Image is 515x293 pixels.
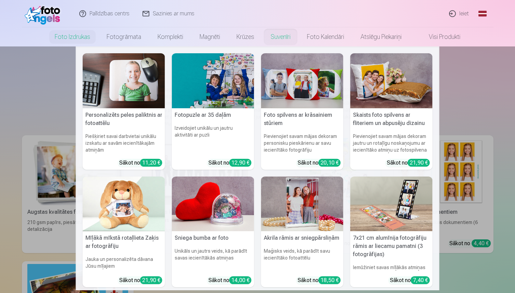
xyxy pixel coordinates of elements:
div: 18,50 € [319,276,341,284]
img: Personalizēts peles paliktnis ar fotoattēlu [83,53,165,108]
a: Sniega bumba ar fotoSniega bumba ar fotoUnikāls un jautrs veids, kā parādīt savas iecienītākās at... [172,177,254,288]
div: 14,00 € [229,276,252,284]
a: Skaists foto spilvens ar fliteriem un abpusēju dizainuSkaists foto spilvens ar fliteriem un abpus... [350,53,433,170]
div: Sākot no [208,276,252,284]
h6: Maģisks veids, kā parādīt savu iecienītāko fotoattēlu [261,245,343,274]
h5: Fotopuzle ar 35 daļām [172,108,254,122]
div: 21,90 € [140,276,162,284]
a: Foto kalendāri [299,27,352,46]
div: 11,20 € [140,159,162,167]
img: /fa1 [25,3,64,25]
a: Magnēti [191,27,228,46]
img: Foto spilvens ar krāsainiem stūriem [261,53,343,108]
a: Foto spilvens ar krāsainiem stūriemFoto spilvens ar krāsainiem stūriemPievienojiet savam mājas de... [261,53,343,170]
div: Sākot no [390,276,430,284]
h6: Jauka un personalizēta dāvana Jūsu mīļajiem [83,253,165,274]
a: Atslēgu piekariņi [352,27,410,46]
a: 7x21 cm alumīnija fotogrāfiju rāmis ar liecamu pamatni (3 fotogrāfijas)7x21 cm alumīnija fotogrāf... [350,177,433,288]
div: 12,90 € [229,159,252,167]
a: Fotopuzle ar 35 daļāmFotopuzle ar 35 daļāmIzveidojiet unikālu un jautru aktivitāti ar puzliSākot ... [172,53,254,170]
img: Mīļākā mīkstā rotaļlieta Zaķis ar fotogrāfiju [83,177,165,232]
img: 7x21 cm alumīnija fotogrāfiju rāmis ar liecamu pamatni (3 fotogrāfijas) [350,177,433,232]
div: Sākot no [119,276,162,284]
a: Suvenīri [262,27,299,46]
div: Sākot no [298,159,341,167]
div: 20,10 € [319,159,341,167]
a: Personalizēts peles paliktnis ar fotoattēluPersonalizēts peles paliktnis ar fotoattēluPiešķiriet ... [83,53,165,170]
div: 21,90 € [408,159,430,167]
a: Mīļākā mīkstā rotaļlieta Zaķis ar fotogrāfijuMīļākā mīkstā rotaļlieta Zaķis ar fotogrāfijuJauka u... [83,177,165,288]
h5: Personalizēts peles paliktnis ar fotoattēlu [83,108,165,130]
a: Fotogrāmata [98,27,149,46]
h5: Sniega bumba ar foto [172,231,254,245]
div: Sākot no [387,159,430,167]
h6: Pievienojiet savam mājas dekoram jautru un rotaļīgu noskaņojumu ar iecienītāko atmiņu uz fotospil... [350,130,433,156]
div: Sākot no [119,159,162,167]
h6: Piešķiriet savai darbvietai unikālu izskatu ar savām iecienītākajām atmiņām [83,130,165,156]
h6: Izveidojiet unikālu un jautru aktivitāti ar puzli [172,122,254,156]
div: 7,40 € [411,276,430,284]
h5: Skaists foto spilvens ar fliteriem un abpusēju dizainu [350,108,433,130]
h5: Mīļākā mīkstā rotaļlieta Zaķis ar fotogrāfiju [83,231,165,253]
a: Foto izdrukas [46,27,98,46]
h6: Pievienojiet savam mājas dekoram personisku pieskārienu ar savu iecienītāko fotogrāfiju [261,130,343,156]
img: Fotopuzle ar 35 daļām [172,53,254,108]
a: Komplekti [149,27,191,46]
a: Akrila rāmis ar sniegpārsliņāmAkrila rāmis ar sniegpārsliņāmMaģisks veids, kā parādīt savu iecien... [261,177,343,288]
h6: Iemūžiniet savas mīļākās atmiņas [350,261,433,274]
a: Krūzes [228,27,262,46]
img: Sniega bumba ar foto [172,177,254,232]
div: Sākot no [208,159,252,167]
h5: Foto spilvens ar krāsainiem stūriem [261,108,343,130]
h6: Unikāls un jautrs veids, kā parādīt savas iecienītākās atmiņas [172,245,254,274]
a: Visi produkti [410,27,469,46]
h5: Akrila rāmis ar sniegpārsliņām [261,231,343,245]
div: Sākot no [298,276,341,284]
img: Akrila rāmis ar sniegpārsliņām [261,177,343,232]
img: Skaists foto spilvens ar fliteriem un abpusēju dizainu [350,53,433,108]
h5: 7x21 cm alumīnija fotogrāfiju rāmis ar liecamu pamatni (3 fotogrāfijas) [350,231,433,261]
